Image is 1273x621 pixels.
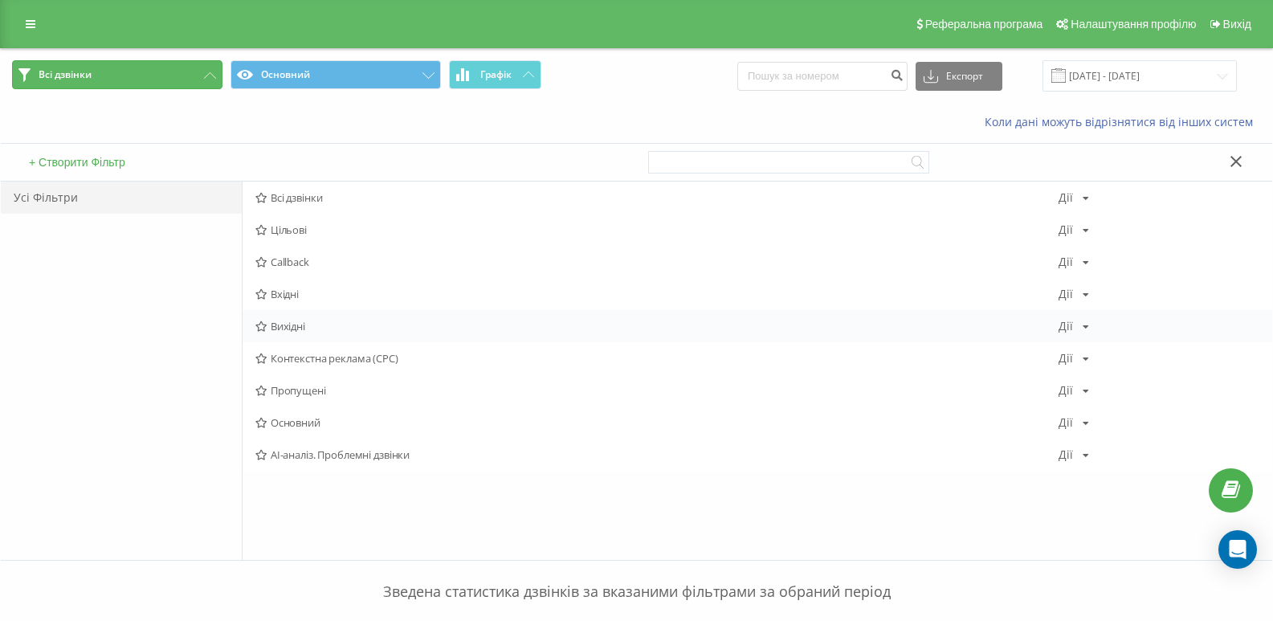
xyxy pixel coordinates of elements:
div: Дії [1059,353,1073,364]
div: Дії [1059,256,1073,268]
span: Всі дзвінки [39,68,92,81]
div: Open Intercom Messenger [1218,530,1257,569]
span: Реферальна програма [925,18,1043,31]
span: Вхідні [255,288,1059,300]
div: Дії [1059,385,1073,396]
a: Коли дані можуть відрізнятися вiд інших систем [985,114,1261,129]
span: Вихід [1223,18,1251,31]
div: Дії [1059,224,1073,235]
button: Закрити [1225,154,1248,171]
span: Контекстна реклама (CPC) [255,353,1059,364]
div: Дії [1059,192,1073,203]
div: Дії [1059,417,1073,428]
input: Пошук за номером [737,62,908,91]
button: Експорт [916,62,1002,91]
span: Вихідні [255,321,1059,332]
button: Всі дзвінки [12,60,222,89]
div: Дії [1059,321,1073,332]
span: Налаштування профілю [1071,18,1196,31]
span: Цільові [255,224,1059,235]
p: Зведена статистика дзвінків за вказаними фільтрами за обраний період [12,550,1261,603]
button: Графік [449,60,541,89]
button: + Створити Фільтр [24,155,130,170]
div: Дії [1059,288,1073,300]
div: Дії [1059,449,1073,460]
div: Усі Фільтри [1,182,242,214]
button: Основний [231,60,441,89]
span: AI-аналіз. Проблемні дзвінки [255,449,1059,460]
span: Всі дзвінки [255,192,1059,203]
span: Графік [480,69,512,80]
span: Callback [255,256,1059,268]
span: Пропущені [255,385,1059,396]
span: Основний [255,417,1059,428]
